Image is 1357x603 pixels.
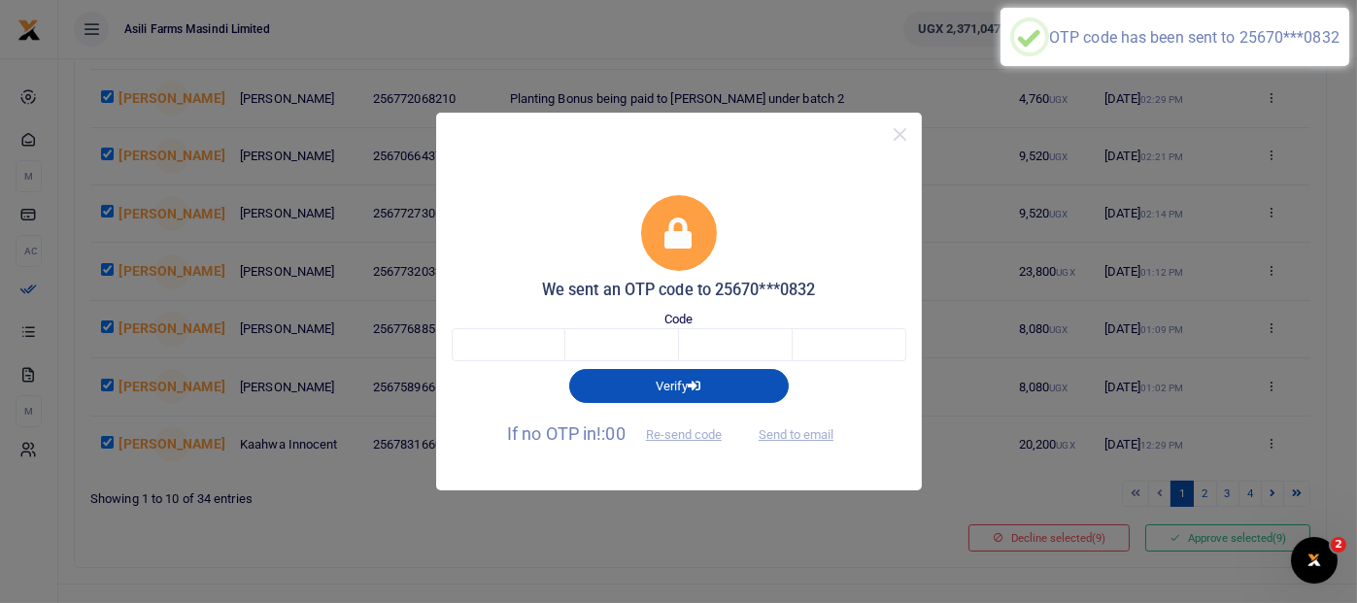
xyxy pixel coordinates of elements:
label: Code [664,310,693,329]
iframe: Intercom live chat [1291,537,1338,584]
button: Close [886,120,914,149]
span: 2 [1331,537,1346,553]
span: If no OTP in [507,423,738,444]
span: !:00 [596,423,625,444]
div: OTP code has been sent to 25670***0832 [1049,28,1340,47]
h5: We sent an OTP code to 25670***0832 [452,281,906,300]
button: Verify [569,369,789,402]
